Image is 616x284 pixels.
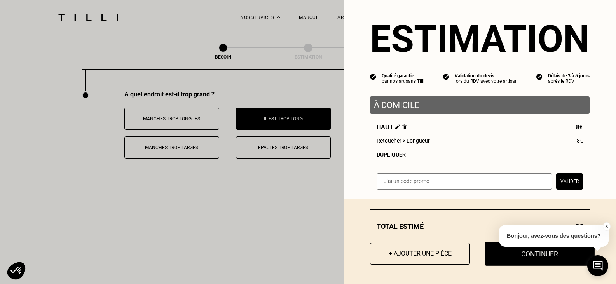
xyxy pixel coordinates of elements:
div: lors du RDV avec votre artisan [455,78,518,84]
p: À domicile [374,100,586,110]
img: icon list info [443,73,449,80]
div: Dupliquer [377,152,583,158]
div: Total estimé [370,222,590,230]
span: 8€ [577,138,583,144]
button: Valider [556,173,583,190]
div: après le RDV [548,78,590,84]
img: icon list info [370,73,376,80]
span: Haut [377,124,407,131]
button: Continuer [485,242,595,266]
img: Éditer [395,124,400,129]
section: Estimation [370,17,590,61]
div: Délais de 3 à 5 jours [548,73,590,78]
input: J‘ai un code promo [377,173,552,190]
div: par nos artisans Tilli [382,78,424,84]
span: Retoucher > Longueur [377,138,430,144]
img: icon list info [536,73,543,80]
div: Validation du devis [455,73,518,78]
p: Bonjour, avez-vous des questions? [499,225,609,247]
img: Supprimer [402,124,407,129]
button: X [602,222,610,231]
button: + Ajouter une pièce [370,243,470,265]
span: 8€ [576,124,583,131]
div: Qualité garantie [382,73,424,78]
